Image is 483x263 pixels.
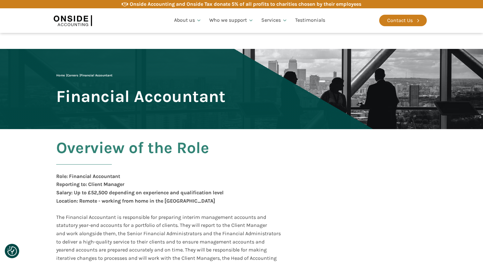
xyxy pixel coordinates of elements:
a: Careers [67,73,78,77]
a: Contact Us [379,15,427,26]
a: Who we support [205,10,257,31]
div: Contact Us [387,16,413,25]
span: Financial Accountant [56,88,226,105]
a: Home [56,73,65,77]
div: Role: Financial Accountant Reporting to: Client Manager Salary: Up to £52,500 depending on experi... [56,172,224,213]
span: Financial Accountant [80,73,112,77]
a: Testimonials [291,10,329,31]
h2: Overview of the Role [56,139,209,172]
img: Revisit consent button [7,246,17,256]
a: Services [257,10,291,31]
a: About us [170,10,205,31]
button: Consent Preferences [7,246,17,256]
span: | | [56,73,112,77]
img: Onside Accounting [54,13,92,28]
